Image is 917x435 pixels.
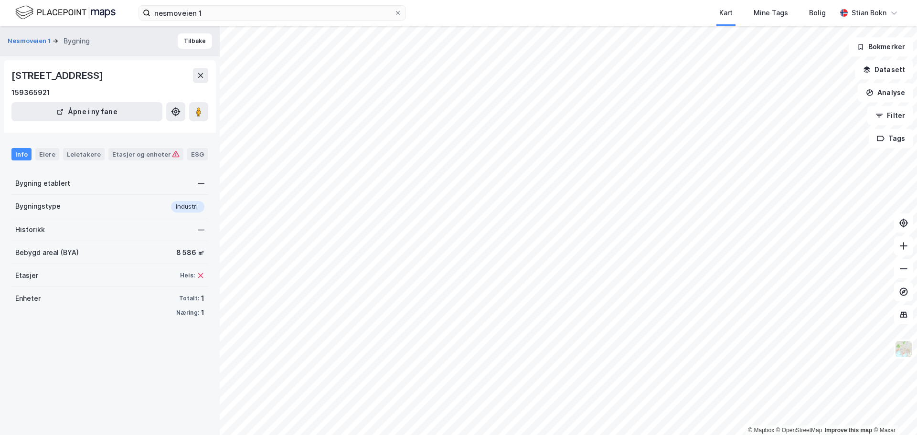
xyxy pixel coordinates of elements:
button: Tilbake [178,33,212,49]
input: Søk på adresse, matrikkel, gårdeiere, leietakere eller personer [150,6,394,20]
div: Næring: [176,309,199,317]
div: Kart [719,7,733,19]
div: Bebygd areal (BYA) [15,247,79,258]
button: Datasett [855,60,913,79]
div: Bygningstype [15,201,61,212]
div: 159365921 [11,87,50,98]
button: Filter [867,106,913,125]
div: Etasjer og enheter [112,150,180,159]
div: [STREET_ADDRESS] [11,68,105,83]
div: Bolig [809,7,826,19]
button: Åpne i ny fane [11,102,162,121]
div: — [198,224,204,235]
div: Historikk [15,224,45,235]
div: 8 586 ㎡ [176,247,204,258]
div: — [198,178,204,189]
button: Bokmerker [849,37,913,56]
div: Eiere [35,148,59,160]
button: Nesmoveien 1 [8,36,53,46]
div: Bygning [64,35,90,47]
div: Kontrollprogram for chat [869,389,917,435]
div: 1 [201,293,204,304]
a: Mapbox [748,427,774,434]
button: Analyse [858,83,913,102]
div: Etasjer [15,270,38,281]
a: Improve this map [825,427,872,434]
div: 1 [201,307,204,318]
img: Z [895,340,913,358]
button: Tags [869,129,913,148]
div: Enheter [15,293,41,304]
div: Totalt: [179,295,199,302]
img: logo.f888ab2527a4732fd821a326f86c7f29.svg [15,4,116,21]
iframe: Chat Widget [869,389,917,435]
div: ESG [187,148,208,160]
div: Bygning etablert [15,178,70,189]
div: Heis: [180,272,195,279]
div: Mine Tags [754,7,788,19]
a: OpenStreetMap [776,427,822,434]
div: Leietakere [63,148,105,160]
div: Info [11,148,32,160]
div: Stian Bokn [852,7,886,19]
